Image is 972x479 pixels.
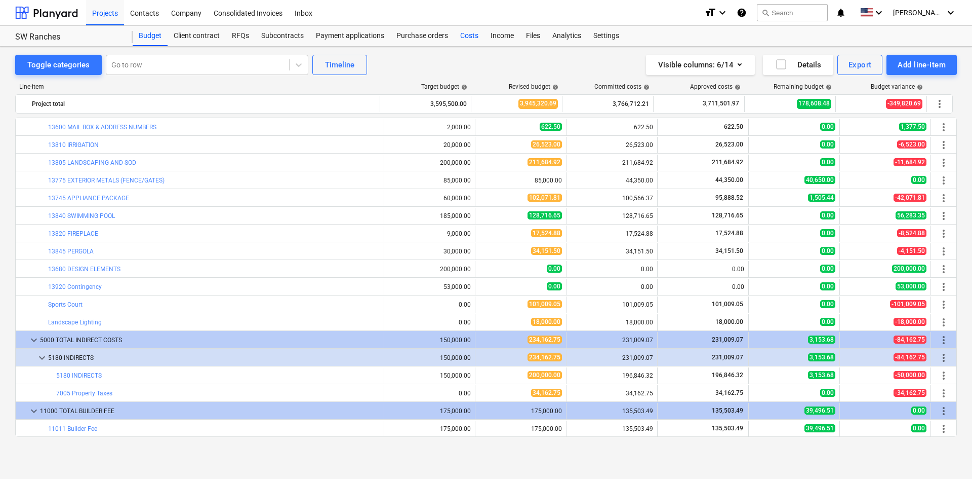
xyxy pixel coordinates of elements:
[454,26,484,46] div: Costs
[48,159,136,166] a: 13805 LANDSCAPING AND SOD
[938,174,950,187] span: More actions
[479,177,562,184] div: 85,000.00
[808,336,835,344] span: 3,153.68
[737,7,747,19] i: Knowledge base
[894,194,926,202] span: -42,071.81
[804,176,835,184] span: 40,650.00
[48,212,115,219] a: 13840 SWIMMING POOL
[714,194,744,201] span: 95,888.52
[528,211,562,219] span: 128,716.65
[897,140,926,149] span: -6,523.00
[938,387,950,399] span: More actions
[892,265,926,273] span: 200,000.00
[571,141,653,149] div: 26,523.00
[797,99,831,108] span: 178,608.48
[388,177,471,184] div: 85,000.00
[566,96,649,112] div: 3,766,712.21
[808,353,835,361] span: 3,153.68
[459,84,467,90] span: help
[546,26,587,46] a: Analytics
[808,194,835,202] span: 1,505.44
[56,390,112,397] a: 7005 Property Taxes
[571,195,653,202] div: 100,566.37
[388,425,471,432] div: 175,000.00
[894,158,926,166] span: -11,684.92
[808,371,835,379] span: 3,153.68
[911,424,926,432] span: 0.00
[820,265,835,273] span: 0.00
[36,352,48,364] span: keyboard_arrow_down
[48,248,94,255] a: 13845 PERGOLA
[571,230,653,237] div: 17,524.88
[711,354,744,361] span: 231,009.07
[15,55,102,75] button: Toggle categories
[388,230,471,237] div: 9,000.00
[820,229,835,237] span: 0.00
[528,158,562,166] span: 211,684.92
[733,84,741,90] span: help
[133,26,168,46] div: Budget
[484,26,520,46] div: Income
[27,58,90,71] div: Toggle categories
[388,212,471,219] div: 185,000.00
[711,336,744,343] span: 231,009.07
[388,195,471,202] div: 60,000.00
[325,58,354,71] div: Timeline
[938,228,950,240] span: More actions
[824,84,832,90] span: help
[820,282,835,290] span: 0.00
[56,372,102,379] a: 5180 INDIRECTS
[848,58,872,71] div: Export
[520,26,546,46] a: Files
[921,430,972,479] iframe: Chat Widget
[837,55,883,75] button: Export
[938,352,950,364] span: More actions
[531,318,562,326] span: 18,000.00
[531,140,562,149] span: 26,523.00
[388,319,471,326] div: 0.00
[509,83,558,90] div: Revised budget
[938,263,950,275] span: More actions
[48,195,129,202] a: 13745 APPLIANCE PACKAGE
[388,124,471,131] div: 2,000.00
[28,334,40,346] span: keyboard_arrow_down
[714,141,744,148] span: 26,523.00
[528,194,562,202] span: 102,071.81
[820,389,835,397] span: 0.00
[804,424,835,432] span: 39,496.51
[938,121,950,133] span: More actions
[641,84,650,90] span: help
[836,7,846,19] i: notifications
[820,300,835,308] span: 0.00
[388,372,471,379] div: 150,000.00
[938,334,950,346] span: More actions
[40,332,380,348] div: 5000 TOTAL INDIRECT COSTS
[690,83,741,90] div: Approved costs
[894,336,926,344] span: -84,162.75
[763,55,833,75] button: Details
[774,83,832,90] div: Remaining budget
[226,26,255,46] a: RFQs
[40,403,380,419] div: 11000 TOTAL BUILDER FEE
[896,211,926,219] span: 56,283.35
[547,265,562,273] span: 0.00
[820,158,835,166] span: 0.00
[714,230,744,237] span: 17,524.88
[48,350,380,366] div: 5180 INDIRECTS
[897,229,926,237] span: -8,524.88
[587,26,625,46] a: Settings
[873,7,885,19] i: keyboard_arrow_down
[48,124,156,131] a: 13600 MAIL BOX & ADDRESS NUMBERS
[310,26,390,46] a: Payment applications
[28,405,40,417] span: keyboard_arrow_down
[938,423,950,435] span: More actions
[32,96,376,112] div: Project total
[945,7,957,19] i: keyboard_arrow_down
[48,177,165,184] a: 13775 EXTERIOR METALS (FENCE/GATES)
[820,140,835,149] span: 0.00
[911,407,926,415] span: 0.00
[312,55,367,75] button: Timeline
